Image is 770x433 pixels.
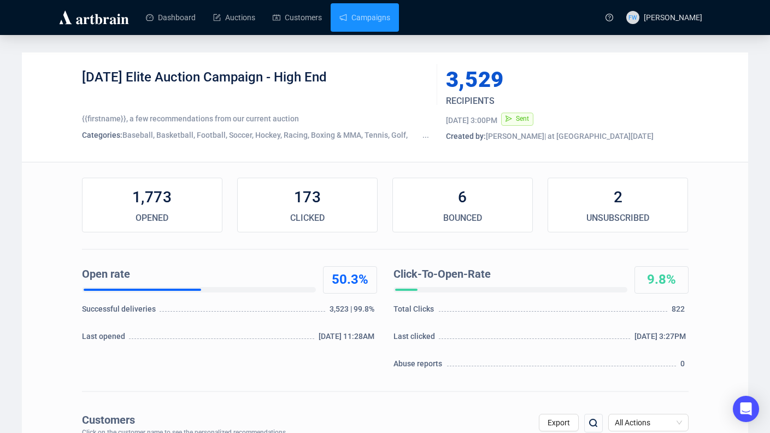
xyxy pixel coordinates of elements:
[539,414,579,431] button: Export
[635,271,688,289] div: 9.8%
[634,331,689,347] div: [DATE] 3:27PM
[446,131,689,142] div: [PERSON_NAME] | at [GEOGRAPHIC_DATA][DATE]
[393,331,438,347] div: Last clicked
[615,414,682,431] span: All Actions
[273,3,322,32] a: Customers
[330,303,377,320] div: 3,523 | 99.8%
[82,266,311,283] div: Open rate
[146,3,196,32] a: Dashboard
[213,3,255,32] a: Auctions
[238,186,377,208] div: 173
[446,69,637,91] div: 3,529
[82,303,158,320] div: Successful deliveries
[393,186,532,208] div: 6
[82,69,429,102] div: [DATE] Elite Auction Campaign - High End
[324,271,377,289] div: 50.3%
[339,3,390,32] a: Campaigns
[446,115,497,126] div: [DATE] 3:00PM
[628,13,637,22] span: FW
[393,266,623,283] div: Click-To-Open-Rate
[393,303,437,320] div: Total Clicks
[393,358,445,375] div: Abuse reports
[516,115,529,122] span: Sent
[393,212,532,225] div: BOUNCED
[83,186,222,208] div: 1,773
[319,331,377,347] div: [DATE] 11:28AM
[83,212,222,225] div: OPENED
[548,418,570,427] span: Export
[587,417,600,430] img: search.png
[82,331,128,347] div: Last opened
[446,132,486,141] span: Created by:
[733,396,759,422] div: Open Intercom Messenger
[644,13,702,22] span: [PERSON_NAME]
[506,115,512,122] span: send
[57,9,131,26] img: logo
[680,358,688,375] div: 0
[672,303,688,320] div: 822
[82,414,286,426] div: Customers
[82,131,122,139] span: Categories:
[606,14,613,21] span: question-circle
[548,212,687,225] div: UNSUBSCRIBED
[238,212,377,225] div: CLICKED
[82,130,429,141] div: Baseball, Basketball, Football, Soccer, Hockey, Racing, Boxing & MMA, Tennis, Golf, Wrestling, Ol...
[82,113,429,124] div: {{firstname}}, a few recommendations from our current auction
[446,95,647,108] div: RECIPIENTS
[548,186,687,208] div: 2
